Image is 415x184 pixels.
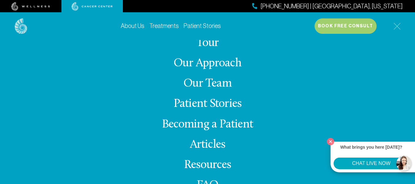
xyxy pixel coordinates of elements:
[315,18,377,34] button: Book Free Consult
[334,158,409,169] button: CHAT LIVE NOW
[174,57,241,69] a: Our Approach
[174,98,242,110] a: Patient Stories
[162,119,253,131] a: Becoming a Patient
[11,2,50,11] img: wellness
[183,78,232,90] a: Our Team
[184,22,221,29] a: Patient Stories
[260,2,403,11] span: [PHONE_NUMBER] | [GEOGRAPHIC_DATA], [US_STATE]
[190,139,225,151] a: Articles
[393,23,401,30] img: icon-hamburger
[121,22,144,29] a: About Us
[149,22,179,29] a: Treatments
[340,145,402,150] strong: What brings you here [DATE]?
[196,37,219,49] a: Tour
[15,18,27,34] img: logo
[184,159,231,171] a: Resources
[252,2,403,11] a: [PHONE_NUMBER] | [GEOGRAPHIC_DATA], [US_STATE]
[325,136,336,147] button: Close
[72,2,113,11] img: cancer center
